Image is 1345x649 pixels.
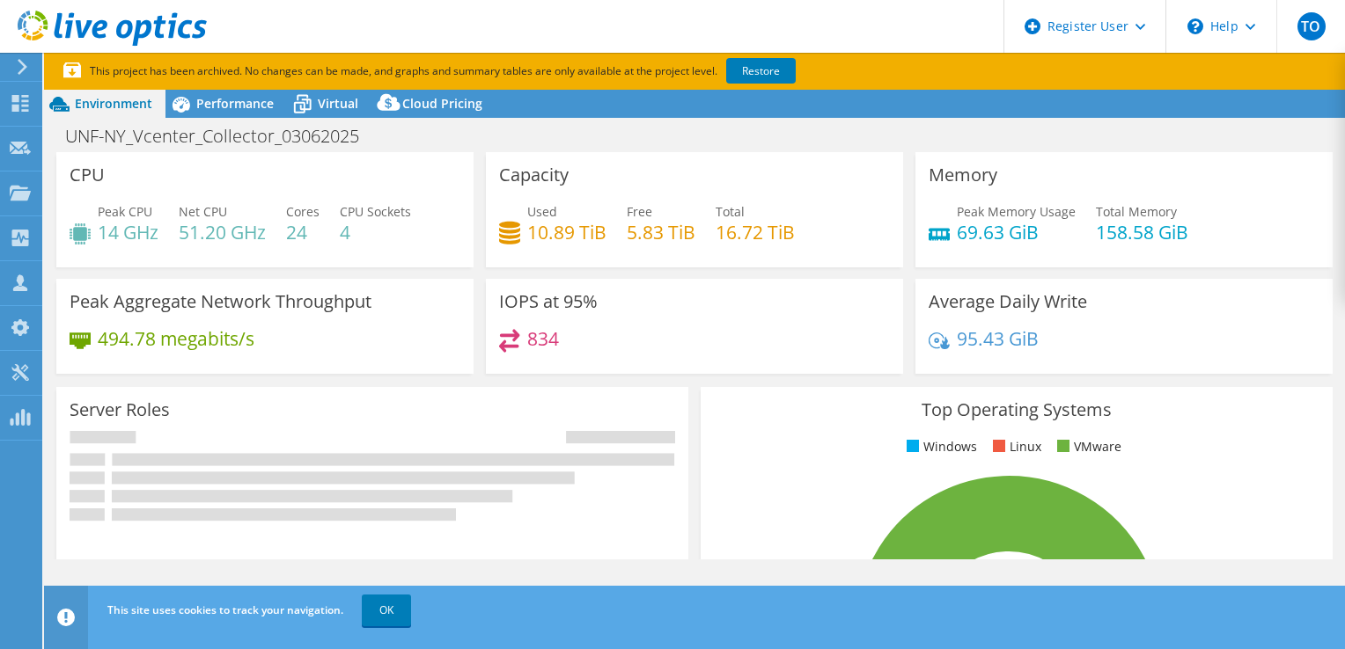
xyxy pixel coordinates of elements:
span: Net CPU [179,203,227,220]
span: Environment [75,95,152,112]
li: VMware [1053,437,1121,456]
h1: UNF-NY_Vcenter_Collector_03062025 [57,127,386,146]
h3: Capacity [499,165,569,185]
span: Free [627,203,652,220]
h4: 4 [340,222,411,242]
h4: 494.78 megabits/s [98,329,254,348]
h4: 95.43 GiB [957,329,1039,348]
span: TO [1297,12,1326,40]
h4: 5.83 TiB [627,222,695,242]
h3: CPU [70,165,105,185]
h4: 51.20 GHz [179,222,266,242]
h3: Average Daily Write [929,292,1087,311]
svg: \n [1187,18,1203,34]
span: Peak CPU [98,203,152,220]
h3: IOPS at 95% [499,292,598,311]
span: Peak Memory Usage [957,203,1076,220]
p: This project has been archived. No changes can be made, and graphs and summary tables are only av... [63,62,926,81]
h4: 24 [286,222,320,242]
li: Linux [989,437,1041,456]
span: Total Memory [1096,203,1177,220]
h4: 14 GHz [98,222,158,242]
li: Windows [902,437,977,456]
span: Total [716,203,745,220]
span: Used [527,203,557,220]
h4: 158.58 GiB [1096,222,1188,242]
span: Virtual [318,95,358,112]
h4: 10.89 TiB [527,222,606,242]
span: Cores [286,203,320,220]
span: Cloud Pricing [402,95,482,112]
h4: 69.63 GiB [957,222,1076,242]
span: This site uses cookies to track your navigation. [107,602,343,617]
a: OK [362,594,411,626]
h4: 834 [527,329,559,348]
a: Restore [726,58,796,84]
h3: Memory [929,165,997,185]
h3: Server Roles [70,400,170,419]
span: Performance [196,95,274,112]
span: CPU Sockets [340,203,411,220]
h3: Peak Aggregate Network Throughput [70,292,371,311]
h3: Top Operating Systems [714,400,1319,419]
h4: 16.72 TiB [716,222,795,242]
